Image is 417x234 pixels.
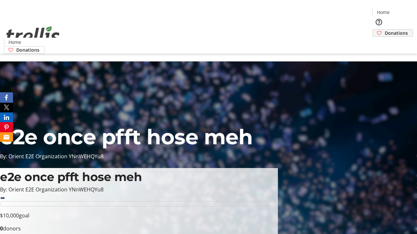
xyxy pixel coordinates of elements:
a: Donations [372,29,413,37]
span: Home [377,9,390,16]
span: Donations [385,30,408,36]
span: Home [8,39,21,45]
button: Cart [372,37,385,50]
img: Orient E2E Organization YNnWEHQYu8's Logo [4,19,62,51]
span: Donations [16,46,39,53]
button: Help [372,16,385,29]
a: Home [373,9,394,16]
a: Home [4,39,25,45]
a: Donations [4,46,45,54]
